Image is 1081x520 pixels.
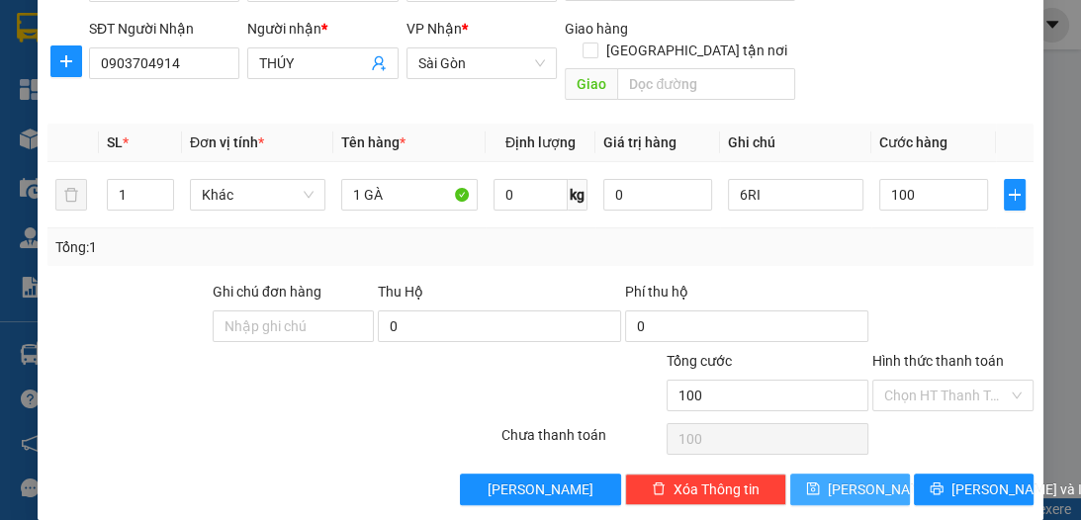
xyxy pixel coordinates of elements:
input: 0 [603,179,712,211]
div: Chưa thanh toán [499,424,665,459]
span: SL [107,134,123,150]
div: SĐT Người Nhận [89,18,239,40]
span: Cước hàng [879,134,947,150]
span: plus [51,53,81,69]
span: [GEOGRAPHIC_DATA] tận nơi [598,40,795,61]
input: Dọc đường [617,68,795,100]
span: plus [1005,187,1025,203]
span: Sài Gòn [418,48,545,78]
th: Ghi chú [720,124,871,162]
span: user-add [371,55,387,71]
input: Ghi Chú [728,179,863,211]
span: Định lượng [505,134,576,150]
span: [PERSON_NAME] [488,478,593,500]
input: VD: Bàn, Ghế [341,179,477,211]
span: kg [568,179,587,211]
button: printer[PERSON_NAME] và In [914,474,1034,505]
span: delete [652,481,666,497]
button: plus [50,45,82,77]
span: Giao hàng [565,21,628,37]
button: [PERSON_NAME] [460,474,621,505]
label: Hình thức thanh toán [872,353,1004,369]
div: Người nhận [247,18,398,40]
button: delete [55,179,87,211]
span: Tổng cước [667,353,732,369]
div: Phí thu hộ [625,281,868,310]
span: printer [930,481,944,497]
button: plus [1004,179,1026,211]
label: Ghi chú đơn hàng [213,284,321,300]
span: [PERSON_NAME] [828,478,934,500]
span: save [806,481,820,497]
span: VP Nhận [406,21,462,37]
span: Xóa Thông tin [674,478,760,500]
span: Giá trị hàng [603,134,676,150]
div: Tổng: 1 [55,236,419,258]
button: deleteXóa Thông tin [625,474,786,505]
span: Khác [202,180,314,210]
span: Giao [565,68,617,100]
input: Ghi chú đơn hàng [213,310,374,342]
span: Đơn vị tính [190,134,264,150]
span: Thu Hộ [378,284,423,300]
span: Tên hàng [341,134,405,150]
button: save[PERSON_NAME] [790,474,910,505]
